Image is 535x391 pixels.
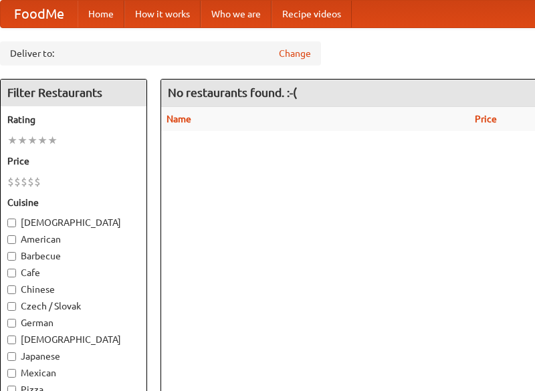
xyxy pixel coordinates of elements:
[168,86,297,99] ng-pluralize: No restaurants found. :-(
[272,1,352,27] a: Recipe videos
[47,133,58,148] li: ★
[21,174,27,189] li: $
[7,366,140,380] label: Mexican
[124,1,201,27] a: How it works
[7,302,16,311] input: Czech / Slovak
[7,285,16,294] input: Chinese
[7,316,140,330] label: German
[34,174,41,189] li: $
[17,133,27,148] li: ★
[7,352,16,361] input: Japanese
[7,233,140,246] label: American
[37,133,47,148] li: ★
[7,319,16,328] input: German
[7,249,140,263] label: Barbecue
[167,114,191,124] a: Name
[7,350,140,363] label: Japanese
[7,235,16,244] input: American
[279,47,311,60] a: Change
[7,196,140,209] h5: Cuisine
[7,133,17,148] li: ★
[1,80,146,106] h4: Filter Restaurants
[14,174,21,189] li: $
[201,1,272,27] a: Who we are
[7,113,140,126] h5: Rating
[7,219,16,227] input: [DEMOGRAPHIC_DATA]
[7,333,140,346] label: [DEMOGRAPHIC_DATA]
[7,154,140,168] h5: Price
[7,269,16,277] input: Cafe
[7,299,140,313] label: Czech / Slovak
[7,216,140,229] label: [DEMOGRAPHIC_DATA]
[7,369,16,378] input: Mexican
[475,114,497,124] a: Price
[27,174,34,189] li: $
[7,174,14,189] li: $
[7,252,16,261] input: Barbecue
[7,266,140,279] label: Cafe
[1,1,78,27] a: FoodMe
[78,1,124,27] a: Home
[7,336,16,344] input: [DEMOGRAPHIC_DATA]
[27,133,37,148] li: ★
[7,283,140,296] label: Chinese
